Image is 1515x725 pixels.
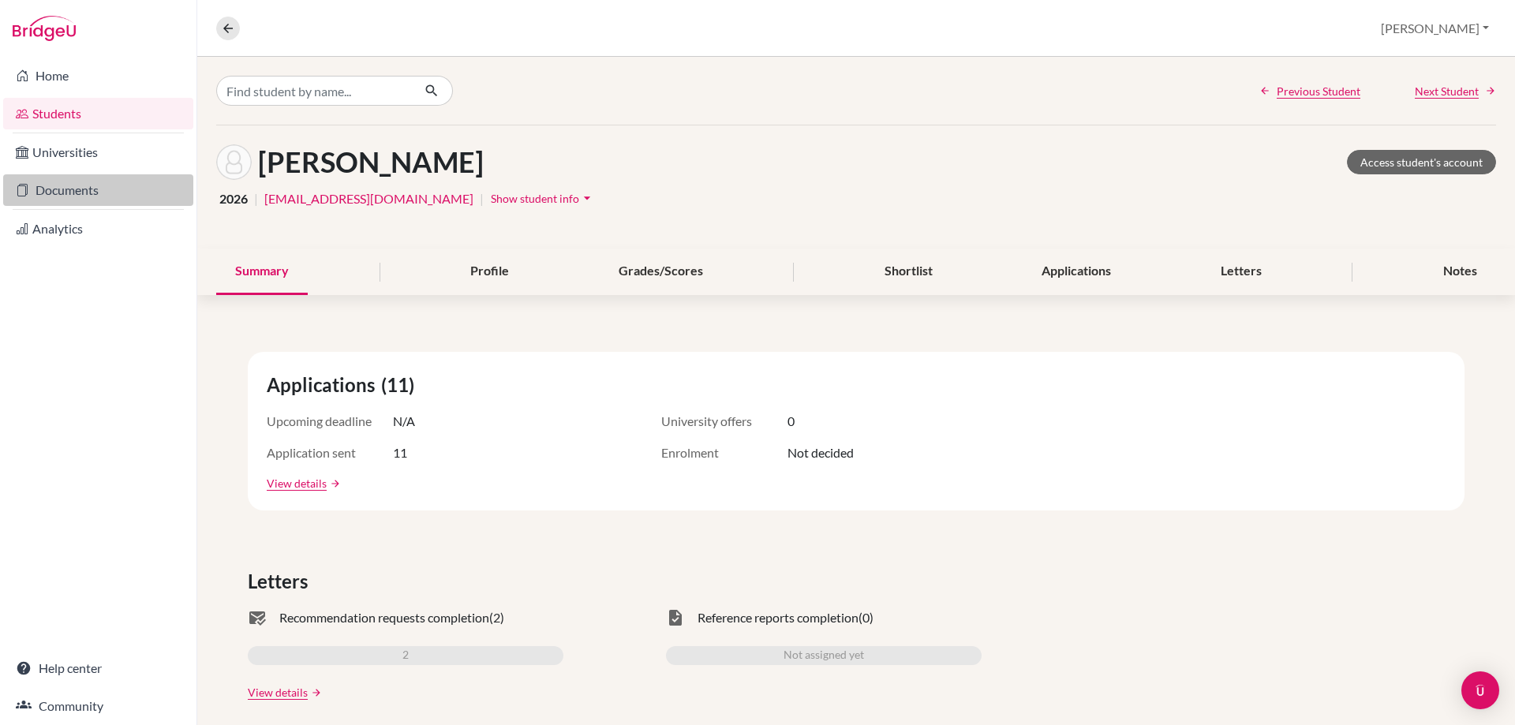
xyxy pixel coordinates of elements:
[491,192,579,205] span: Show student info
[666,608,685,627] span: task
[1202,249,1281,295] div: Letters
[1277,83,1360,99] span: Previous Student
[1259,83,1360,99] a: Previous Student
[3,136,193,168] a: Universities
[1023,249,1130,295] div: Applications
[216,144,252,180] img: Ronald Hernández's avatar
[267,371,381,399] span: Applications
[661,412,787,431] span: University offers
[308,687,322,698] a: arrow_forward
[402,646,409,665] span: 2
[1347,150,1496,174] a: Access student's account
[1415,83,1496,99] a: Next Student
[698,608,858,627] span: Reference reports completion
[258,145,484,179] h1: [PERSON_NAME]
[661,443,787,462] span: Enrolment
[327,478,341,489] a: arrow_forward
[267,443,393,462] span: Application sent
[600,249,722,295] div: Grades/Scores
[3,213,193,245] a: Analytics
[381,371,421,399] span: (11)
[248,567,314,596] span: Letters
[267,475,327,491] a: View details
[393,443,407,462] span: 11
[784,646,864,665] span: Not assigned yet
[393,412,415,431] span: N/A
[787,412,795,431] span: 0
[3,690,193,722] a: Community
[1374,13,1496,43] button: [PERSON_NAME]
[489,608,504,627] span: (2)
[3,98,193,129] a: Students
[858,608,873,627] span: (0)
[1415,83,1479,99] span: Next Student
[248,608,267,627] span: mark_email_read
[264,189,473,208] a: [EMAIL_ADDRESS][DOMAIN_NAME]
[866,249,952,295] div: Shortlist
[579,190,595,206] i: arrow_drop_down
[267,412,393,431] span: Upcoming deadline
[13,16,76,41] img: Bridge-U
[279,608,489,627] span: Recommendation requests completion
[3,174,193,206] a: Documents
[1424,249,1496,295] div: Notes
[219,189,248,208] span: 2026
[3,652,193,684] a: Help center
[248,684,308,701] a: View details
[254,189,258,208] span: |
[787,443,854,462] span: Not decided
[480,189,484,208] span: |
[451,249,528,295] div: Profile
[1461,671,1499,709] div: Open Intercom Messenger
[216,76,412,106] input: Find student by name...
[490,186,596,211] button: Show student infoarrow_drop_down
[3,60,193,92] a: Home
[216,249,308,295] div: Summary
